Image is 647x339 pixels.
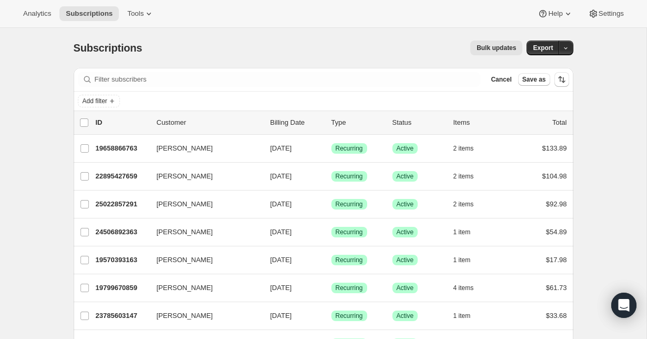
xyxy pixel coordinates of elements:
[270,228,292,236] span: [DATE]
[453,225,482,240] button: 1 item
[397,228,414,236] span: Active
[83,97,107,105] span: Add filter
[336,312,363,320] span: Recurring
[121,6,160,21] button: Tools
[453,144,474,153] span: 2 items
[157,283,213,293] span: [PERSON_NAME]
[546,228,567,236] span: $54.89
[270,284,292,292] span: [DATE]
[157,227,213,237] span: [PERSON_NAME]
[157,311,213,321] span: [PERSON_NAME]
[150,252,256,268] button: [PERSON_NAME]
[546,200,567,208] span: $92.98
[453,172,474,181] span: 2 items
[96,197,567,212] div: 25022857291[PERSON_NAME][DATE]SuccessRecurringSuccessActive2 items$92.98
[397,256,414,264] span: Active
[336,200,363,208] span: Recurring
[96,143,148,154] p: 19658866763
[96,141,567,156] div: 19658866763[PERSON_NAME][DATE]SuccessRecurringSuccessActive2 items$133.89
[270,200,292,208] span: [DATE]
[453,197,486,212] button: 2 items
[611,293,636,318] div: Open Intercom Messenger
[546,256,567,264] span: $17.98
[336,284,363,292] span: Recurring
[66,9,113,18] span: Subscriptions
[599,9,624,18] span: Settings
[453,253,482,267] button: 1 item
[470,41,522,55] button: Bulk updates
[542,172,567,180] span: $104.98
[74,42,143,54] span: Subscriptions
[127,9,144,18] span: Tools
[150,140,256,157] button: [PERSON_NAME]
[150,280,256,296] button: [PERSON_NAME]
[453,312,471,320] span: 1 item
[96,308,567,323] div: 23785603147[PERSON_NAME][DATE]SuccessRecurringSuccessActive1 item$33.68
[96,199,148,210] p: 25022857291
[397,172,414,181] span: Active
[96,283,148,293] p: 19799670859
[453,141,486,156] button: 2 items
[157,199,213,210] span: [PERSON_NAME]
[552,117,567,128] p: Total
[487,73,515,86] button: Cancel
[17,6,57,21] button: Analytics
[548,9,562,18] span: Help
[491,75,511,84] span: Cancel
[453,308,482,323] button: 1 item
[150,168,256,185] button: [PERSON_NAME]
[96,227,148,237] p: 24506892363
[150,224,256,241] button: [PERSON_NAME]
[453,117,506,128] div: Items
[157,171,213,182] span: [PERSON_NAME]
[546,312,567,320] span: $33.68
[336,144,363,153] span: Recurring
[96,225,567,240] div: 24506892363[PERSON_NAME][DATE]SuccessRecurringSuccessActive1 item$54.89
[453,256,471,264] span: 1 item
[270,256,292,264] span: [DATE]
[23,9,51,18] span: Analytics
[533,44,553,52] span: Export
[96,253,567,267] div: 19570393163[PERSON_NAME][DATE]SuccessRecurringSuccessActive1 item$17.98
[270,172,292,180] span: [DATE]
[397,144,414,153] span: Active
[336,256,363,264] span: Recurring
[96,255,148,265] p: 19570393163
[397,200,414,208] span: Active
[453,200,474,208] span: 2 items
[270,117,323,128] p: Billing Date
[453,228,471,236] span: 1 item
[96,281,567,295] div: 19799670859[PERSON_NAME][DATE]SuccessRecurringSuccessActive4 items$61.73
[96,169,567,184] div: 22895427659[PERSON_NAME][DATE]SuccessRecurringSuccessActive2 items$104.98
[157,143,213,154] span: [PERSON_NAME]
[531,6,579,21] button: Help
[522,75,546,84] span: Save as
[453,284,474,292] span: 4 items
[150,307,256,324] button: [PERSON_NAME]
[59,6,119,21] button: Subscriptions
[96,171,148,182] p: 22895427659
[518,73,550,86] button: Save as
[336,172,363,181] span: Recurring
[582,6,630,21] button: Settings
[554,72,569,87] button: Sort the results
[96,117,567,128] div: IDCustomerBilling DateTypeStatusItemsTotal
[270,312,292,320] span: [DATE]
[397,284,414,292] span: Active
[78,95,120,107] button: Add filter
[477,44,516,52] span: Bulk updates
[150,196,256,213] button: [PERSON_NAME]
[157,117,262,128] p: Customer
[542,144,567,152] span: $133.89
[331,117,384,128] div: Type
[453,169,486,184] button: 2 items
[392,117,445,128] p: Status
[397,312,414,320] span: Active
[96,311,148,321] p: 23785603147
[546,284,567,292] span: $61.73
[157,255,213,265] span: [PERSON_NAME]
[270,144,292,152] span: [DATE]
[95,72,481,87] input: Filter subscribers
[527,41,559,55] button: Export
[336,228,363,236] span: Recurring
